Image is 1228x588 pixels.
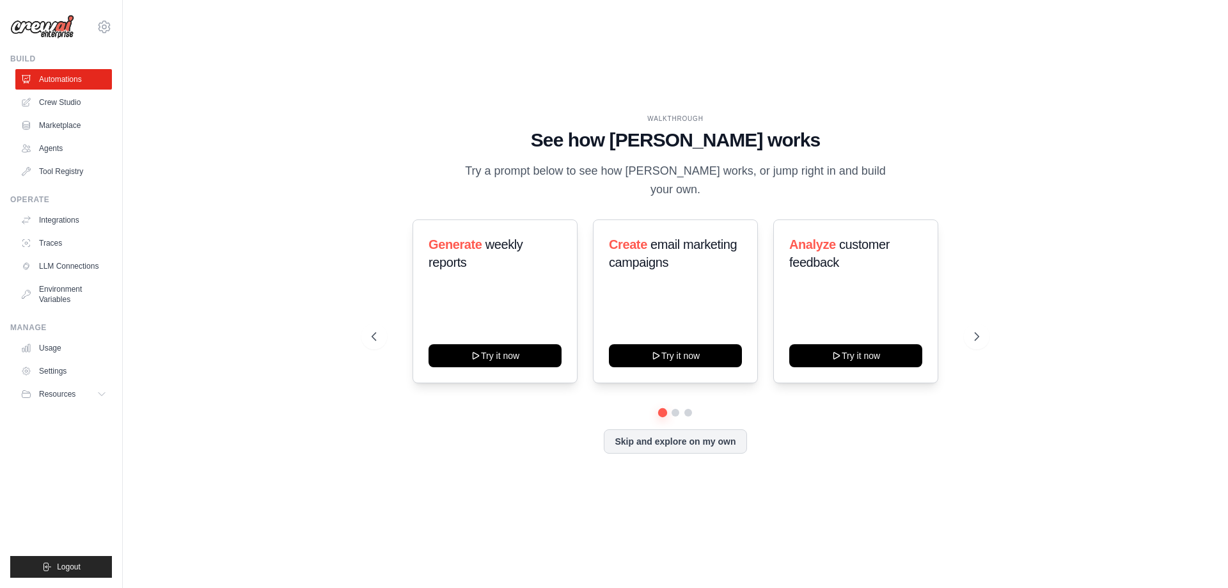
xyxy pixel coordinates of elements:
iframe: Chat Widget [1164,527,1228,588]
button: Try it now [609,344,742,367]
a: Traces [15,233,112,253]
a: Usage [15,338,112,358]
a: Marketplace [15,115,112,136]
h1: See how [PERSON_NAME] works [372,129,979,152]
a: Tool Registry [15,161,112,182]
a: Agents [15,138,112,159]
a: LLM Connections [15,256,112,276]
span: Resources [39,389,75,399]
img: Logo [10,15,74,39]
button: Try it now [789,344,922,367]
a: Crew Studio [15,92,112,113]
span: weekly reports [429,237,523,269]
div: Build [10,54,112,64]
button: Resources [15,384,112,404]
span: Analyze [789,237,836,251]
a: Environment Variables [15,279,112,310]
a: Automations [15,69,112,90]
span: email marketing campaigns [609,237,737,269]
p: Try a prompt below to see how [PERSON_NAME] works, or jump right in and build your own. [460,162,890,200]
button: Try it now [429,344,562,367]
span: Generate [429,237,482,251]
div: WALKTHROUGH [372,114,979,123]
span: Logout [57,562,81,572]
div: Operate [10,195,112,205]
span: Create [609,237,647,251]
a: Settings [15,361,112,381]
span: customer feedback [789,237,890,269]
a: Integrations [15,210,112,230]
button: Logout [10,556,112,578]
div: Manage [10,322,112,333]
div: Widget de chat [1164,527,1228,588]
button: Skip and explore on my own [604,429,746,454]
